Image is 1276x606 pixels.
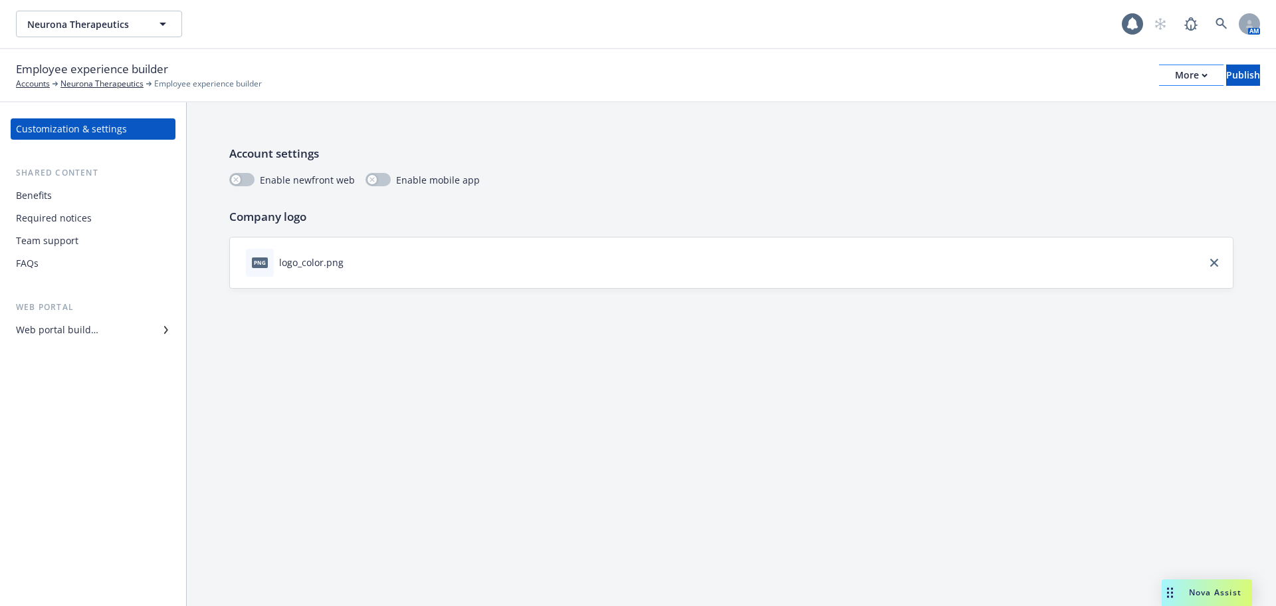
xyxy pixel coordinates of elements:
[11,253,175,274] a: FAQs
[1162,579,1252,606] button: Nova Assist
[1226,65,1260,85] div: Publish
[1159,65,1223,86] button: More
[154,78,262,90] span: Employee experience builder
[16,185,52,206] div: Benefits
[16,78,50,90] a: Accounts
[229,208,1233,226] p: Company logo
[1178,11,1204,37] a: Report a Bug
[27,17,142,31] span: Neurona Therapeutics
[1175,65,1208,85] div: More
[16,11,182,37] button: Neurona Therapeutics
[349,255,360,269] button: download file
[16,208,92,229] div: Required notices
[260,173,355,187] span: Enable newfront web
[1189,587,1241,598] span: Nova Assist
[1162,579,1178,606] div: Drag to move
[60,78,144,90] a: Neurona Therapeutics
[11,301,175,314] div: Web portal
[1206,255,1222,271] a: close
[11,185,175,206] a: Benefits
[11,166,175,180] div: Shared content
[229,145,1233,162] p: Account settings
[1208,11,1235,37] a: Search
[11,208,175,229] a: Required notices
[11,319,175,341] a: Web portal builder
[1147,11,1174,37] a: Start snowing
[16,61,168,78] span: Employee experience builder
[252,257,268,267] span: png
[16,253,39,274] div: FAQs
[11,118,175,140] a: Customization & settings
[396,173,480,187] span: Enable mobile app
[16,319,98,341] div: Web portal builder
[16,230,78,251] div: Team support
[279,255,344,269] div: logo_color.png
[16,118,127,140] div: Customization & settings
[1226,65,1260,86] button: Publish
[11,230,175,251] a: Team support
